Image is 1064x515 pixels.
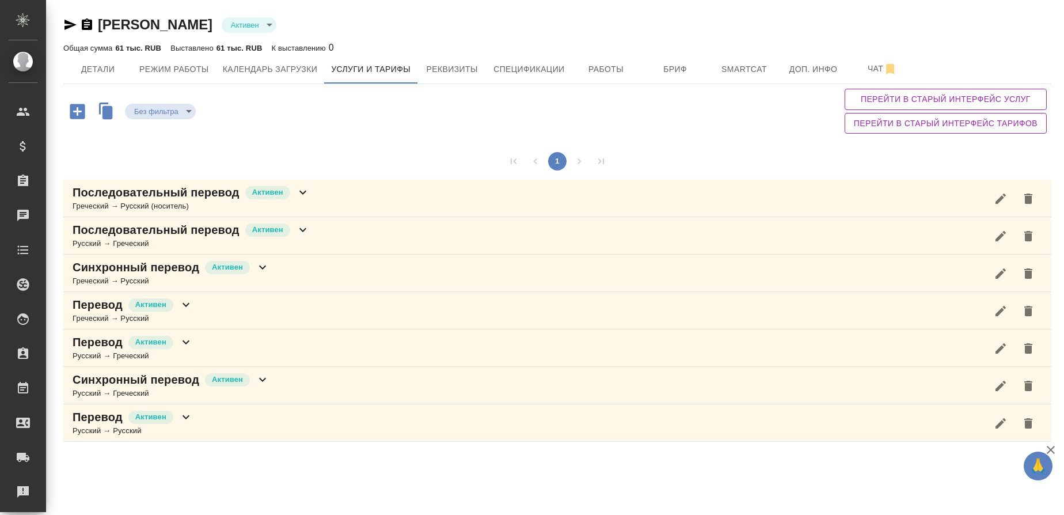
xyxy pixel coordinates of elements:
[717,62,772,77] span: Smartcat
[845,89,1047,110] button: Перейти в старый интерфейс услуг
[1024,452,1052,480] button: 🙏
[987,335,1014,362] button: Редактировать услугу
[63,217,1051,255] div: Последовательный переводАктивенРусский → Греческий
[987,372,1014,400] button: Редактировать услугу
[786,62,841,77] span: Доп. инфо
[131,107,182,116] button: Без фильтра
[987,222,1014,250] button: Редактировать услугу
[135,411,166,423] p: Активен
[222,17,276,33] div: Активен
[63,44,115,52] p: Общая сумма
[73,334,123,350] p: Перевод
[271,44,328,52] p: К выставлению
[252,224,283,236] p: Активен
[73,184,240,200] p: Последовательный перевод
[987,410,1014,437] button: Редактировать услугу
[1014,185,1042,213] button: Удалить услугу
[73,313,193,324] div: Греческий → Русский
[424,62,480,77] span: Реквизиты
[63,367,1051,404] div: Синхронный переводАктивенРусский → Греческий
[1014,297,1042,325] button: Удалить услугу
[73,259,199,275] p: Синхронный перевод
[115,44,161,52] p: 61 тыс. RUB
[63,404,1051,442] div: ПереводАктивенРусский → Русский
[139,62,209,77] span: Режим работы
[493,62,564,77] span: Спецификации
[1014,410,1042,437] button: Удалить услугу
[212,262,243,273] p: Активен
[854,92,1038,107] span: Перейти в старый интерфейс услуг
[227,20,263,30] button: Активен
[1014,260,1042,287] button: Удалить услугу
[98,17,212,32] a: [PERSON_NAME]
[73,425,193,437] div: Русский → Русский
[135,336,166,348] p: Активен
[212,374,243,385] p: Активен
[503,152,612,171] nav: pagination navigation
[223,62,318,77] span: Календарь загрузки
[73,388,269,399] div: Русский → Греческий
[73,350,193,362] div: Русский → Греческий
[93,100,125,126] button: Скопировать услуги другого исполнителя
[854,116,1038,131] span: Перейти в старый интерфейс тарифов
[63,292,1051,330] div: ПереводАктивенГреческий → Русский
[73,409,123,425] p: Перевод
[63,180,1051,217] div: Последовательный переводАктивенГреческий → Русский (носитель)
[216,44,263,52] p: 61 тыс. RUB
[271,41,333,55] div: 0
[845,113,1047,134] button: Перейти в старый интерфейс тарифов
[63,18,77,32] button: Скопировать ссылку для ЯМессенджера
[73,297,123,313] p: Перевод
[63,330,1051,367] div: ПереводАктивенРусский → Греческий
[987,260,1014,287] button: Редактировать услугу
[1014,222,1042,250] button: Удалить услугу
[1014,372,1042,400] button: Удалить услугу
[987,297,1014,325] button: Редактировать услугу
[73,238,310,249] div: Русский → Греческий
[855,62,910,76] span: Чат
[125,104,196,119] div: Активен
[987,185,1014,213] button: Редактировать услугу
[1014,335,1042,362] button: Удалить услугу
[73,372,199,388] p: Синхронный перевод
[70,62,126,77] span: Детали
[73,275,269,287] div: Греческий → Русский
[73,222,240,238] p: Последовательный перевод
[73,200,310,212] div: Греческий → Русский (носитель)
[1028,454,1048,478] span: 🙏
[331,62,411,77] span: Услуги и тарифы
[883,62,897,76] svg: Отписаться
[170,44,216,52] p: Выставлено
[135,299,166,310] p: Активен
[62,100,93,123] button: Добавить услугу
[648,62,703,77] span: Бриф
[63,255,1051,292] div: Синхронный переводАктивенГреческий → Русский
[252,187,283,198] p: Активен
[579,62,634,77] span: Работы
[80,18,94,32] button: Скопировать ссылку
